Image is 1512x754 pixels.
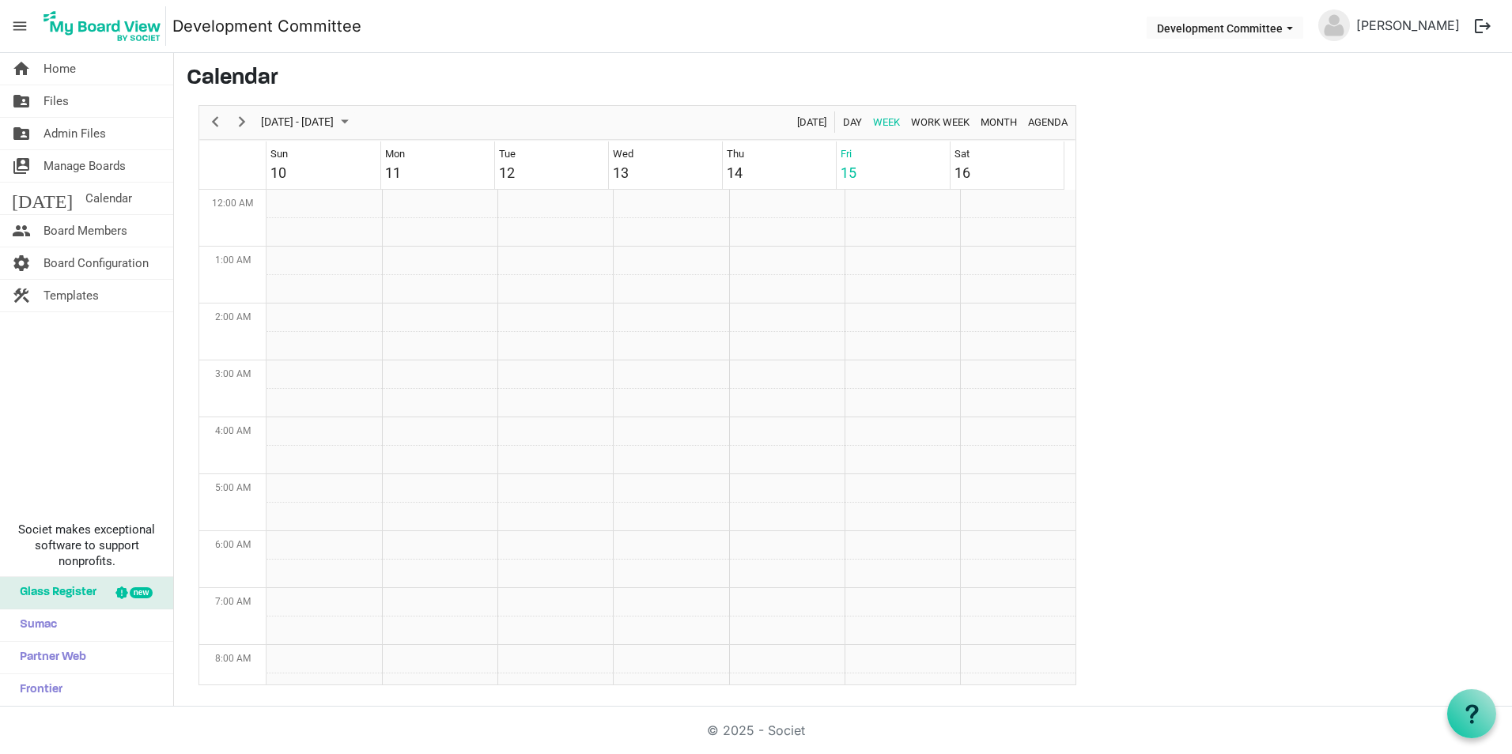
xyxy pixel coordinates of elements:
span: Templates [43,280,99,311]
button: Month [978,112,1020,132]
button: Work Week [909,112,973,132]
span: Glass Register [12,577,96,609]
h3: Calendar [187,66,1499,92]
img: no-profile-picture.svg [1318,9,1350,41]
span: 1:00 AM [215,254,251,266]
div: Mon [385,146,405,162]
button: logout [1466,9,1499,43]
span: Agenda [1026,112,1069,132]
span: 3:00 AM [215,368,251,379]
span: home [12,53,31,85]
div: Week of August 15, 2025 [198,105,1076,685]
div: 15 [841,162,856,183]
span: Sumac [12,609,57,641]
div: 12 [499,162,515,183]
span: [DATE] [12,183,73,214]
span: Board Configuration [43,247,149,279]
span: construction [12,280,31,311]
span: [DATE] - [DATE] [259,112,335,132]
span: Week [871,112,902,132]
a: My Board View Logo [39,6,172,46]
span: Partner Web [12,642,86,673]
button: Today [795,112,830,132]
span: Files [43,85,69,117]
button: August 2025 [259,112,356,132]
button: Day [841,112,865,132]
div: Fri [841,146,852,162]
div: new [130,587,153,598]
span: Manage Boards [43,150,126,182]
div: 11 [385,162,401,183]
button: Agenda [1026,112,1071,132]
button: Week [871,112,903,132]
a: [PERSON_NAME] [1350,9,1466,41]
a: © 2025 - Societ [707,722,805,738]
div: 16 [954,162,970,183]
img: My Board View Logo [39,6,166,46]
div: next period [229,106,255,139]
span: Day [841,112,864,132]
span: 5:00 AM [215,482,251,493]
span: 12:00 AM [212,198,253,209]
span: folder_shared [12,85,31,117]
span: Frontier [12,674,62,706]
button: Next [232,112,253,132]
span: [DATE] [796,112,828,132]
span: switch_account [12,150,31,182]
span: Admin Files [43,118,106,149]
span: 6:00 AM [215,539,251,550]
a: Development Committee [172,10,361,42]
span: 4:00 AM [215,425,251,436]
span: Work Week [909,112,971,132]
div: 14 [727,162,743,183]
button: Development Committee dropdownbutton [1147,17,1303,39]
div: Sat [954,146,970,162]
span: Calendar [85,183,132,214]
span: Board Members [43,215,127,247]
span: Home [43,53,76,85]
div: previous period [202,106,229,139]
span: settings [12,247,31,279]
span: Societ makes exceptional software to support nonprofits. [7,522,166,569]
div: 13 [613,162,629,183]
div: Tue [499,146,516,162]
span: 7:00 AM [215,596,251,607]
span: folder_shared [12,118,31,149]
div: 10 [270,162,286,183]
span: Month [979,112,1019,132]
div: August 10 - 16, 2025 [255,106,358,139]
span: 2:00 AM [215,311,251,322]
div: Thu [727,146,744,162]
div: Sun [270,146,288,162]
span: people [12,215,31,247]
button: Previous [205,112,226,132]
span: 8:00 AM [215,653,251,664]
div: Wed [613,146,633,162]
span: menu [5,11,35,41]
